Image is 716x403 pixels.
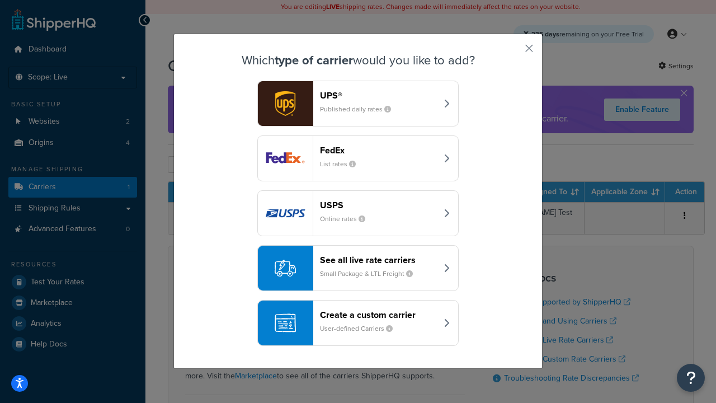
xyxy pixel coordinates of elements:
button: fedEx logoFedExList rates [257,135,459,181]
header: USPS [320,200,437,210]
header: Create a custom carrier [320,310,437,320]
button: Open Resource Center [677,364,705,392]
img: fedEx logo [258,136,313,181]
button: Create a custom carrierUser-defined Carriers [257,300,459,346]
small: Online rates [320,214,374,224]
button: See all live rate carriersSmall Package & LTL Freight [257,245,459,291]
img: ups logo [258,81,313,126]
small: List rates [320,159,365,169]
button: usps logoUSPSOnline rates [257,190,459,236]
small: Published daily rates [320,104,400,114]
button: ups logoUPS®Published daily rates [257,81,459,126]
small: Small Package & LTL Freight [320,269,422,279]
header: See all live rate carriers [320,255,437,265]
small: User-defined Carriers [320,324,402,334]
header: UPS® [320,90,437,101]
img: usps logo [258,191,313,236]
header: FedEx [320,145,437,156]
strong: type of carrier [275,51,353,69]
img: icon-carrier-custom-c93b8a24.svg [275,312,296,334]
h3: Which would you like to add? [202,54,514,67]
img: icon-carrier-liverate-becf4550.svg [275,257,296,279]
